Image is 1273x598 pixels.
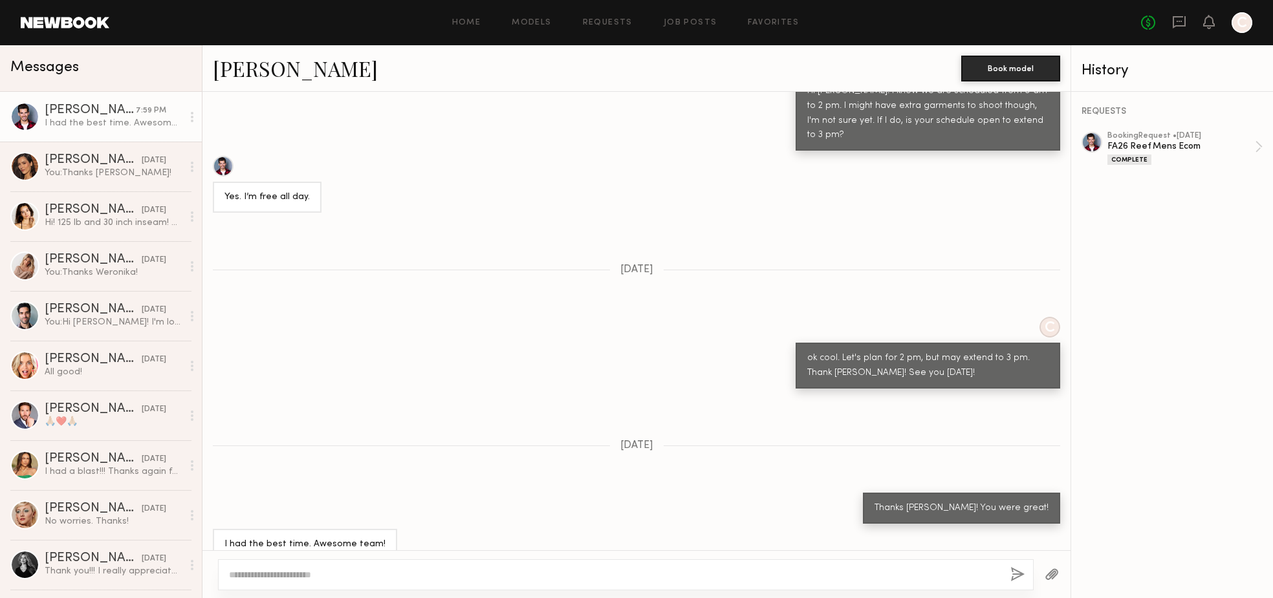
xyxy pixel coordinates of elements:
[45,453,142,465] div: [PERSON_NAME]
[45,502,142,515] div: [PERSON_NAME]
[142,254,166,266] div: [DATE]
[961,62,1060,73] a: Book model
[45,366,182,378] div: All good!
[136,105,166,117] div: 7:59 PM
[1232,12,1252,33] a: C
[512,19,551,27] a: Models
[45,353,142,366] div: [PERSON_NAME]
[45,253,142,266] div: [PERSON_NAME]
[142,503,166,515] div: [DATE]
[224,537,386,552] div: I had the best time. Awesome team!
[807,351,1049,381] div: ok cool. Let's plan for 2 pm, but may extend to 3 pm. Thank [PERSON_NAME]! See you [DATE]!
[583,19,633,27] a: Requests
[664,19,717,27] a: Job Posts
[45,403,142,416] div: [PERSON_NAME]
[807,84,1049,144] div: Hi [PERSON_NAME]! I know we are scheduled from 9 am to 2 pm. I might have extra garments to shoot...
[45,416,182,428] div: 🙏🏼❤️🙏🏼
[45,204,142,217] div: [PERSON_NAME]
[45,552,142,565] div: [PERSON_NAME]
[45,303,142,316] div: [PERSON_NAME]
[45,167,182,179] div: You: Thanks [PERSON_NAME]!
[1107,132,1255,140] div: booking Request • [DATE]
[45,565,182,577] div: Thank you!!! I really appreciate it and sounds good 💜 talk with you then, have a great spring xoxo
[213,54,378,82] a: [PERSON_NAME]
[142,155,166,167] div: [DATE]
[142,453,166,465] div: [DATE]
[10,60,79,75] span: Messages
[224,190,310,205] div: Yes. I’m free all day.
[45,217,182,229] div: Hi! 125 lb and 30 inch inseam! Thanks hope you’re well too🙂
[45,266,182,279] div: You: Thanks Weronika!
[45,154,142,167] div: [PERSON_NAME]
[45,515,182,528] div: No worries. Thanks!
[142,354,166,366] div: [DATE]
[1107,140,1255,153] div: FA26 Reef Mens Ecom
[1107,155,1151,165] div: Complete
[452,19,481,27] a: Home
[748,19,799,27] a: Favorites
[620,264,653,275] span: [DATE]
[1107,132,1263,165] a: bookingRequest •[DATE]FA26 Reef Mens EcomComplete
[142,403,166,416] div: [DATE]
[620,440,653,451] span: [DATE]
[45,104,136,117] div: [PERSON_NAME]
[142,304,166,316] div: [DATE]
[142,204,166,217] div: [DATE]
[45,465,182,478] div: I had a blast!!! Thanks again for everything 🥰
[1082,107,1263,116] div: REQUESTS
[142,553,166,565] div: [DATE]
[1082,63,1263,78] div: History
[45,117,182,129] div: I had the best time. Awesome team!
[45,316,182,328] div: You: Hi [PERSON_NAME]! I'm looking for an ecom [DEMOGRAPHIC_DATA] model. Do you have any examples...
[875,501,1049,516] div: Thanks [PERSON_NAME]! You were great!
[961,56,1060,81] button: Book model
